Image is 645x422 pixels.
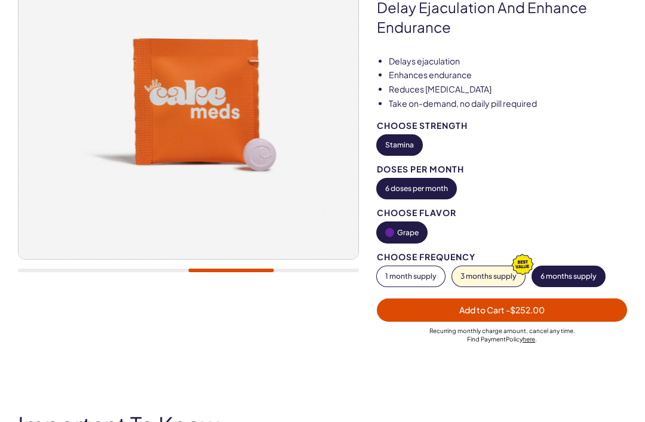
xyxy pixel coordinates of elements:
span: Find Payment [467,335,506,343]
div: Recurring monthly charge amount , cancel any time. Policy . [377,326,627,343]
button: 6 months supply [532,266,605,287]
li: Enhances endurance [389,69,627,81]
button: 3 months supply [452,266,525,287]
div: Choose Flavor [377,208,627,217]
li: Delays ejaculation [389,56,627,67]
span: Add to Cart [459,304,545,315]
a: here [523,335,535,343]
div: Choose Frequency [377,252,627,261]
span: - $252.00 [506,304,545,315]
button: Grape [377,222,427,243]
li: Reduces [MEDICAL_DATA] [389,84,627,96]
div: Choose Strength [377,121,627,130]
button: Stamina [377,135,422,155]
li: Take on-demand, no daily pill required [389,98,627,110]
button: Add to Cart -$252.00 [377,298,627,322]
button: 1 month supply [377,266,445,287]
button: 6 doses per month [377,178,456,199]
div: Doses per Month [377,165,627,174]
